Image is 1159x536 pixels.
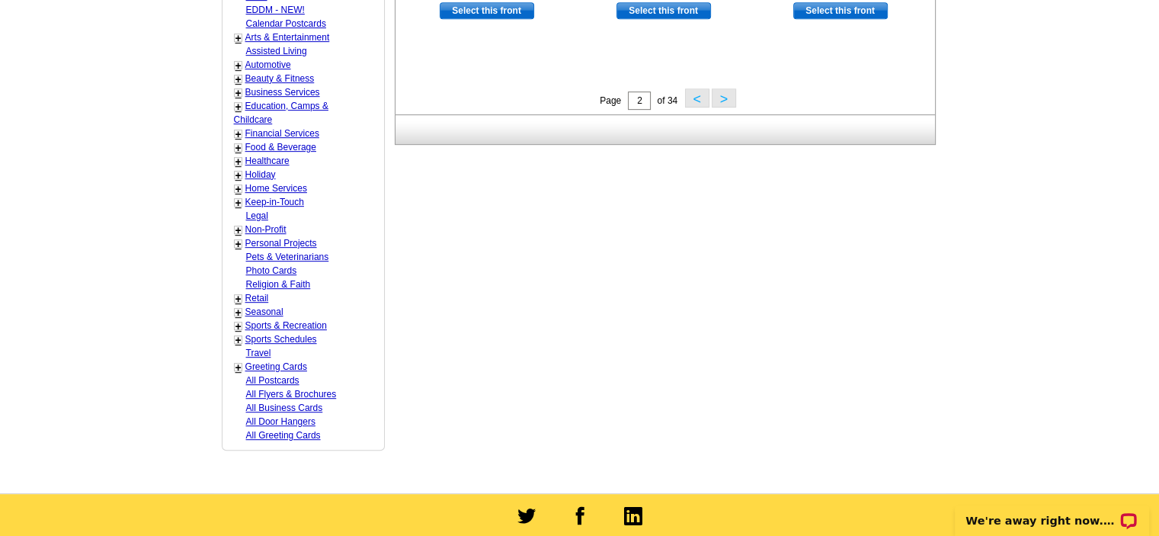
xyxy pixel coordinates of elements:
a: use this design [616,2,711,19]
a: Automotive [245,59,291,70]
a: Beauty & Fitness [245,73,315,84]
a: Non-Profit [245,224,287,235]
a: + [235,293,242,305]
a: All Business Cards [246,403,323,413]
a: + [235,320,242,332]
a: Financial Services [245,128,319,139]
a: All Door Hangers [246,416,315,427]
a: Seasonal [245,307,283,317]
a: + [235,87,242,99]
a: + [235,238,242,250]
button: < [685,88,709,108]
a: + [235,197,242,209]
a: Legal [246,210,268,221]
a: + [235,169,242,181]
a: Travel [246,348,271,358]
a: Assisted Living [246,46,307,56]
a: + [235,361,242,374]
a: All Flyers & Brochures [246,389,337,400]
a: Personal Projects [245,238,317,249]
a: use this design [440,2,534,19]
a: Keep-in-Touch [245,197,304,207]
a: Healthcare [245,156,290,166]
iframe: LiveChat chat widget [945,488,1159,536]
a: All Postcards [246,375,299,386]
a: All Greeting Cards [246,430,321,441]
a: + [235,73,242,85]
a: + [235,156,242,168]
a: Home Services [245,183,307,194]
a: + [235,128,242,140]
a: + [235,224,242,236]
a: Greeting Cards [245,361,307,372]
a: Calendar Postcards [246,18,326,29]
a: + [235,334,242,346]
a: + [235,183,242,195]
a: Religion & Faith [246,279,311,290]
a: Education, Camps & Childcare [234,101,328,125]
a: Retail [245,293,269,303]
button: > [712,88,736,108]
a: Sports & Recreation [245,320,327,331]
a: Pets & Veterinarians [246,252,329,262]
a: Holiday [245,169,276,180]
span: Page [600,95,621,106]
a: use this design [793,2,888,19]
a: EDDM - NEW! [246,5,305,15]
a: + [235,142,242,154]
a: + [235,32,242,44]
a: Business Services [245,87,320,98]
a: Sports Schedules [245,334,317,345]
span: of 34 [657,95,677,106]
a: Photo Cards [246,265,297,276]
a: + [235,307,242,319]
a: + [235,101,242,113]
a: Food & Beverage [245,142,316,152]
a: + [235,59,242,72]
a: Arts & Entertainment [245,32,330,43]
